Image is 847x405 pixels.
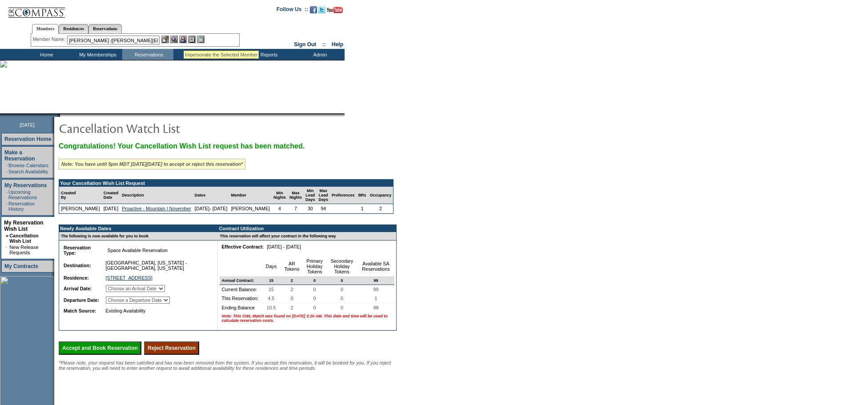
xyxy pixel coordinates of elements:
span: 98 [371,303,380,312]
a: Cancellation Wish List [9,233,38,244]
td: · [6,189,8,200]
td: Max Nights [288,187,304,204]
b: Effective Contract: [221,244,264,249]
a: Browse Calendars [8,163,48,168]
a: Residences [59,24,88,33]
td: 30 [304,204,317,213]
td: 1 [357,204,368,213]
td: Max Lead Days [317,187,330,204]
a: My Reservation Wish List [4,220,44,232]
td: [DATE]- [DATE] [193,204,229,213]
div: Impersonate the Selected Member [185,52,257,57]
a: Upcoming Reservations [8,189,37,200]
td: My Memberships [71,49,122,60]
td: Created By [59,187,102,204]
td: Occupancy [368,187,393,204]
td: · [6,163,8,168]
td: Dates [193,187,229,204]
td: Days [261,257,281,277]
img: b_calculator.gif [197,36,205,43]
td: Follow Us :: [277,5,308,16]
td: Reservations [122,49,173,60]
span: 10.5 [265,303,278,312]
a: Reservation Home [4,136,51,142]
td: · [6,201,8,212]
img: Subscribe to our YouTube Channel [327,7,343,13]
a: [STREET_ADDRESS] [106,275,153,281]
span: 0 [339,277,345,285]
td: Description [120,187,193,204]
b: Residence: [64,275,89,281]
td: Member [229,187,272,204]
td: 94 [317,204,330,213]
a: Follow us on Twitter [318,9,325,14]
td: Current Balance: [220,285,261,294]
span: 4.5 [266,294,276,303]
a: Members [32,24,59,34]
td: Reports [242,49,293,60]
div: Member Name: [33,36,67,43]
td: Min Lead Days [304,187,317,204]
td: Min Nights [272,187,288,204]
td: Your Cancellation Wish List Request [59,180,393,187]
a: My Reservations [4,182,47,188]
img: Become our fan on Facebook [310,6,317,13]
a: Make a Reservation [4,149,35,162]
span: 99 [372,277,380,285]
span: 15 [267,277,275,285]
b: » [6,233,8,238]
a: Proactive - Mountain | November [122,206,191,211]
span: 0 [312,285,318,294]
i: Note: You have until 5pm MDT [DATE][DATE] to accept or reject this reservation* [61,161,243,167]
span: 0 [339,303,345,312]
img: Reservations [188,36,196,43]
span: 2 [289,277,295,285]
td: Home [20,49,71,60]
a: Subscribe to our YouTube Channel [327,9,343,14]
span: Space Available Reservation [106,246,169,255]
b: Match Source: [64,308,96,313]
td: Admin [293,49,345,60]
td: Vacation Collection [173,49,242,60]
td: Available SA Reservations [357,257,394,277]
input: Accept and Book Reservation [59,341,141,355]
td: Note: This CWL Match was found on [DATE] 3:20 AM. This date and time will be used to calculate re... [220,312,394,325]
td: Primary Holiday Tokens [303,257,326,277]
a: Reservation History [8,201,35,212]
img: View [170,36,178,43]
nobr: [DATE] - [DATE] [267,244,301,249]
td: This Reservation: [220,294,261,303]
span: 1 [373,294,379,303]
td: This reservation will affect your contract in the following way [218,232,396,241]
b: Destination: [64,263,91,268]
td: · [6,169,8,174]
span: 2 [289,285,295,294]
a: New Release Requests [9,245,38,255]
a: Reservations [88,24,122,33]
img: b_edit.gif [161,36,169,43]
img: Impersonate [179,36,187,43]
td: [DATE] [102,204,120,213]
td: Ending Balance [220,303,261,312]
span: 0 [312,277,317,285]
b: Reservation Type: [64,245,91,256]
input: Reject Reservation [144,341,199,355]
td: Secondary Holiday Tokens [326,257,357,277]
td: 7 [288,204,304,213]
td: BRs [357,187,368,204]
span: 0 [312,303,318,312]
span: Congratulations! Your Cancellation Wish List request has been matched. [59,142,305,150]
td: 4 [272,204,288,213]
a: My Contracts [4,263,38,269]
td: [PERSON_NAME] [59,204,102,213]
span: :: [322,41,326,48]
span: 15 [267,285,276,294]
td: The following is now available for you to book [59,232,213,241]
span: 2 [289,303,295,312]
td: Preferences [330,187,357,204]
span: 0 [289,294,295,303]
td: Newly Available Dates [59,225,213,232]
span: 0 [339,294,345,303]
td: [GEOGRAPHIC_DATA], [US_STATE] - [GEOGRAPHIC_DATA], [US_STATE] [104,258,210,273]
span: 99 [371,285,380,294]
